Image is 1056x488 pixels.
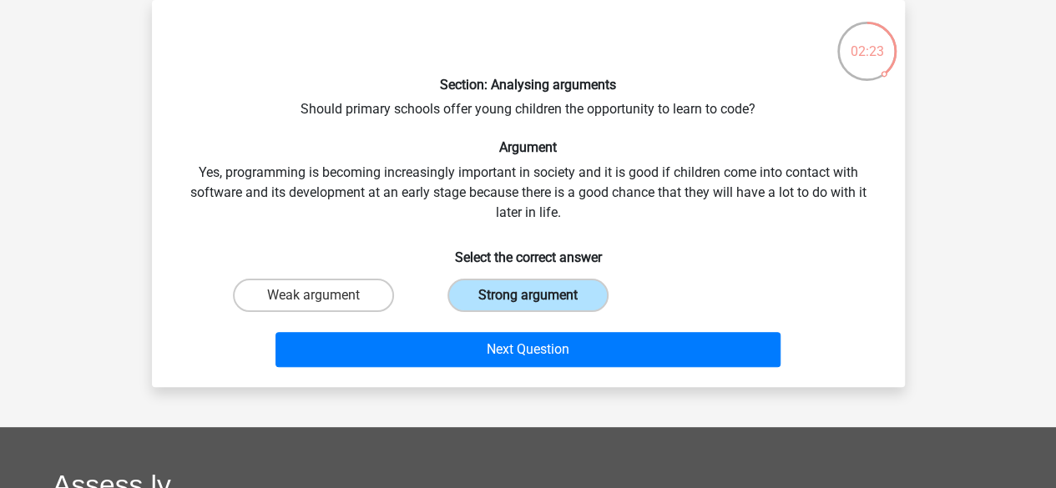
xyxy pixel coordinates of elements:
[179,77,878,93] h6: Section: Analysing arguments
[233,279,394,312] label: Weak argument
[159,13,898,374] div: Should primary schools offer young children the opportunity to learn to code? Yes, programming is...
[836,20,898,62] div: 02:23
[179,236,878,265] h6: Select the correct answer
[447,279,609,312] label: Strong argument
[275,332,781,367] button: Next Question
[179,139,878,155] h6: Argument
